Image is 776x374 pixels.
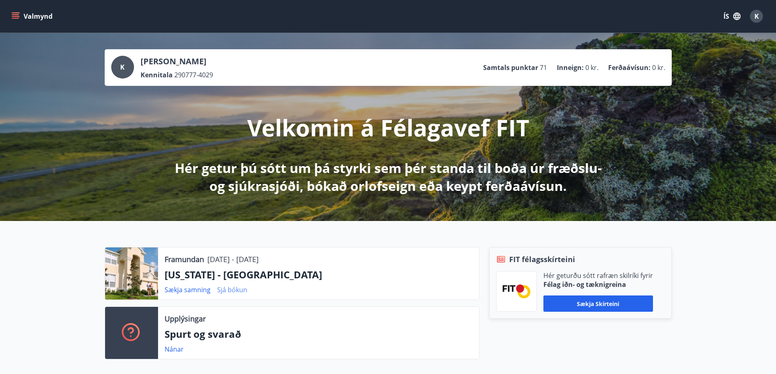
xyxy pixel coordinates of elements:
[165,327,473,341] p: Spurt og svarað
[754,12,759,21] span: K
[652,63,665,72] span: 0 kr.
[141,56,213,67] p: [PERSON_NAME]
[10,9,56,24] button: menu
[543,295,653,312] button: Sækja skírteini
[719,9,745,24] button: ÍS
[540,63,547,72] span: 71
[747,7,766,26] button: K
[543,280,653,289] p: Félag iðn- og tæknigreina
[174,70,213,79] span: 290777-4029
[247,112,529,143] p: Velkomin á Félagavef FIT
[173,159,603,195] p: Hér getur þú sótt um þá styrki sem þér standa til boða úr fræðslu- og sjúkrasjóði, bókað orlofsei...
[165,254,204,265] p: Framundan
[165,313,206,324] p: Upplýsingar
[217,285,247,294] a: Sjá bókun
[483,63,538,72] p: Samtals punktar
[165,345,184,354] a: Nánar
[557,63,584,72] p: Inneign :
[608,63,651,72] p: Ferðaávísun :
[165,285,211,294] a: Sækja samning
[120,63,125,72] span: K
[141,70,173,79] p: Kennitala
[503,284,530,298] img: FPQVkF9lTnNbbaRSFyT17YYeljoOGk5m51IhT0bO.png
[207,254,259,265] p: [DATE] - [DATE]
[509,254,575,265] span: FIT félagsskírteini
[585,63,598,72] span: 0 kr.
[543,271,653,280] p: Hér geturðu sótt rafræn skilríki fyrir
[165,268,473,282] p: [US_STATE] - [GEOGRAPHIC_DATA]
